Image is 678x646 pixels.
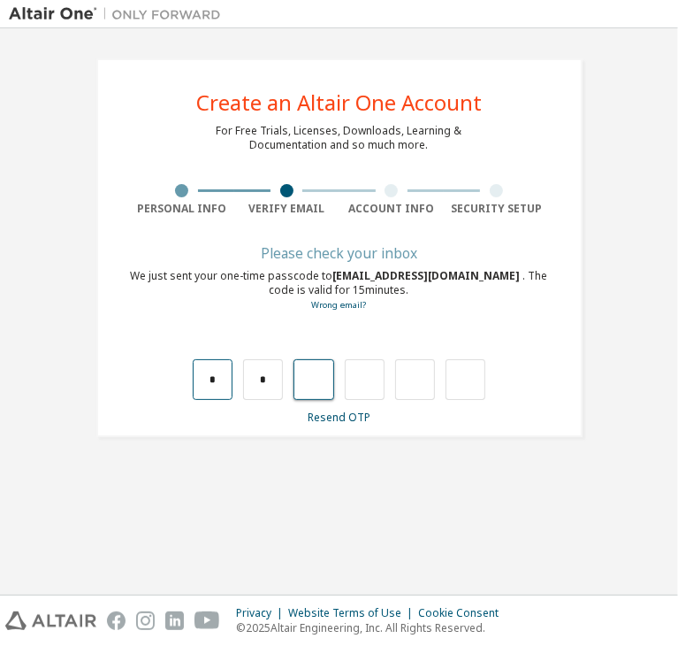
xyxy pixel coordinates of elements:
div: Privacy [236,606,288,620]
img: youtube.svg [194,611,220,630]
div: Verify Email [234,202,339,216]
img: Altair One [9,5,230,23]
div: Cookie Consent [418,606,509,620]
span: [EMAIL_ADDRESS][DOMAIN_NAME] [333,268,523,283]
div: Security Setup [444,202,549,216]
img: facebook.svg [107,611,126,630]
div: Please check your inbox [130,248,549,258]
div: We just sent your one-time passcode to . The code is valid for 15 minutes. [130,269,549,312]
div: For Free Trials, Licenses, Downloads, Learning & Documentation and so much more. [217,124,462,152]
img: linkedin.svg [165,611,184,630]
div: Personal Info [130,202,235,216]
img: instagram.svg [136,611,155,630]
div: Website Terms of Use [288,606,418,620]
img: altair_logo.svg [5,611,96,630]
a: Resend OTP [308,410,370,425]
p: © 2025 Altair Engineering, Inc. All Rights Reserved. [236,620,509,635]
div: Account Info [339,202,445,216]
div: Create an Altair One Account [196,92,482,113]
a: Go back to the registration form [312,299,367,311]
